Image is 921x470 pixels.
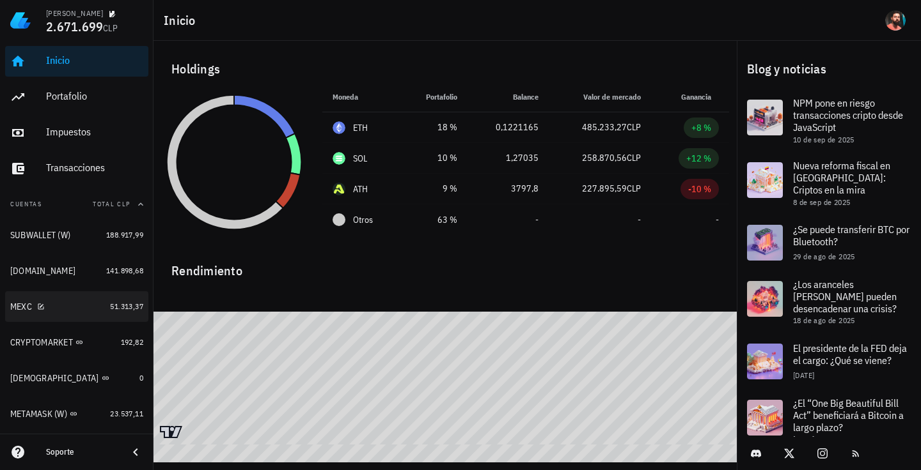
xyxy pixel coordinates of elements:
[737,49,921,89] div: Blog y noticias
[353,213,373,227] span: Otros
[5,255,148,286] a: [DOMAIN_NAME] 141.898,68
[10,409,67,420] div: METAMASK (W)
[46,162,143,174] div: Transacciones
[5,327,148,358] a: CRYPTOMARKET 192,82
[737,89,921,152] a: NPM pone en riesgo transacciones cripto desde JavaScript 10 de sep de 2025
[333,152,345,165] div: SOL-icon
[627,121,641,133] span: CLP
[885,10,906,31] div: avatar
[627,183,641,194] span: CLP
[411,151,457,165] div: 10 %
[411,182,457,195] div: 9 %
[106,230,143,239] span: 188.917,99
[106,266,143,275] span: 141.898,68
[793,278,897,315] span: ¿Los aranceles [PERSON_NAME] pueden desencadenar una crisis?
[737,152,921,215] a: Nueva reforma fiscal en [GEOGRAPHIC_DATA]: Criptos en la mira 8 de sep de 2025
[333,183,345,195] div: ATH-icon
[5,220,148,250] a: SUBWALLET (W) 188.917,99
[478,151,539,165] div: 1,27035
[681,92,719,102] span: Ganancia
[161,49,729,89] div: Holdings
[10,266,75,277] div: [DOMAIN_NAME]
[5,153,148,184] a: Transacciones
[638,214,641,225] span: -
[793,159,890,196] span: Nueva reforma fiscal en [GEOGRAPHIC_DATA]: Criptos en la mira
[627,152,641,163] span: CLP
[161,250,729,281] div: Rendimiento
[737,215,921,271] a: ¿Se puede transferir BTC por Bluetooth? 29 de ago de 2025
[535,214,539,225] span: -
[793,197,850,207] span: 8 de sep de 2025
[582,183,627,194] span: 227.895,59
[164,10,201,31] h1: Inicio
[353,152,368,165] div: SOL
[582,152,627,163] span: 258.870,56
[5,189,148,220] button: CuentasTotal CLP
[549,82,651,112] th: Valor de mercado
[686,152,711,165] div: +12 %
[793,135,854,144] span: 10 de sep de 2025
[5,117,148,148] a: Impuestos
[737,271,921,333] a: ¿Los aranceles [PERSON_NAME] pueden desencadenar una crisis? 18 de ago de 2025
[5,82,148,112] a: Portafolio
[582,121,627,133] span: 485.233,27
[478,182,539,195] div: 3797,8
[737,390,921,452] a: ¿El “One Big Beautiful Bill Act” beneficiará a Bitcoin a largo plazo? [DATE]
[139,373,143,383] span: 0
[5,46,148,77] a: Inicio
[160,426,182,438] a: Charting by TradingView
[5,363,148,393] a: [DEMOGRAPHIC_DATA] 0
[353,183,368,195] div: ATH
[737,333,921,390] a: El presidente de la FED deja el cargo: ¿Qué se viene? [DATE]
[691,121,711,134] div: +8 %
[478,121,539,134] div: 0,1221165
[353,121,368,134] div: ETH
[688,183,711,195] div: -10 %
[5,398,148,429] a: METAMASK (W) 23.537,11
[468,82,549,112] th: Balance
[793,342,907,367] span: El presidente de la FED deja el cargo: ¿Qué se viene?
[411,213,457,227] div: 63 %
[46,126,143,138] div: Impuestos
[716,214,719,225] span: -
[46,90,143,102] div: Portafolio
[46,54,143,66] div: Inicio
[93,200,130,208] span: Total CLP
[793,96,903,133] span: NPM pone en riesgo transacciones cripto desde JavaScript
[10,373,99,384] div: [DEMOGRAPHIC_DATA]
[400,82,467,112] th: Portafolio
[411,121,457,134] div: 18 %
[10,337,73,348] div: CRYPTOMARKET
[10,230,70,241] div: SUBWALLET (W)
[793,315,855,325] span: 18 de ago de 2025
[110,409,143,418] span: 23.537,11
[793,252,855,261] span: 29 de ago de 2025
[10,10,31,31] img: LedgiFi
[46,18,103,35] span: 2.671.699
[10,301,32,312] div: MEXC
[103,22,118,34] span: CLP
[46,8,103,19] div: [PERSON_NAME]
[5,291,148,322] a: MEXC 51.313,37
[793,370,814,380] span: [DATE]
[46,447,118,457] div: Soporte
[110,301,143,311] span: 51.313,37
[793,397,904,434] span: ¿El “One Big Beautiful Bill Act” beneficiará a Bitcoin a largo plazo?
[322,82,400,112] th: Moneda
[793,223,909,248] span: ¿Se puede transferir BTC por Bluetooth?
[121,337,143,347] span: 192,82
[333,121,345,134] div: ETH-icon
